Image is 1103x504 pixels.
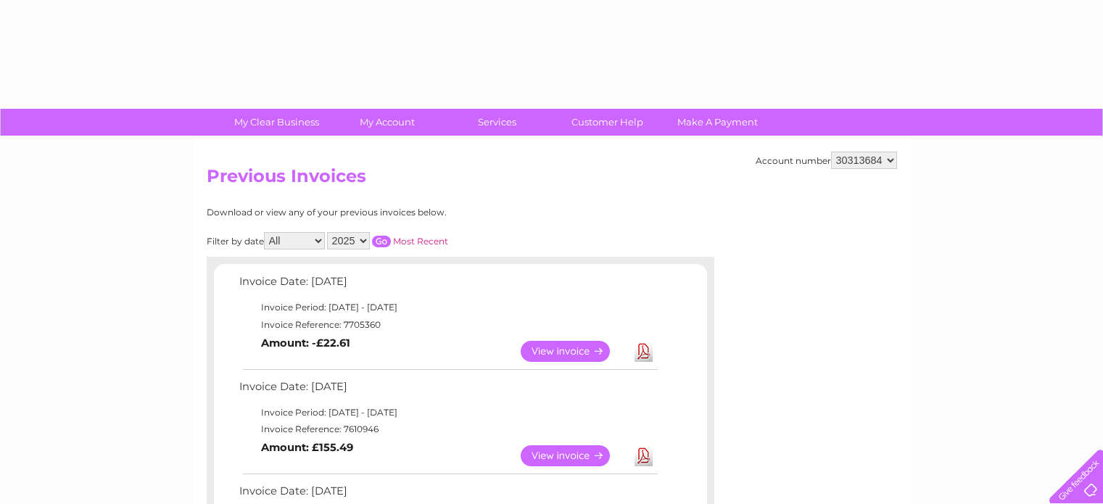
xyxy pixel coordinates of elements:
[261,441,353,454] b: Amount: £155.49
[261,336,350,350] b: Amount: -£22.61
[521,445,627,466] a: View
[217,109,336,136] a: My Clear Business
[236,421,660,438] td: Invoice Reference: 7610946
[236,299,660,316] td: Invoice Period: [DATE] - [DATE]
[207,207,587,218] div: Download or view any of your previous invoices below.
[236,404,660,421] td: Invoice Period: [DATE] - [DATE]
[207,166,897,194] h2: Previous Invoices
[548,109,667,136] a: Customer Help
[207,232,587,249] div: Filter by date
[236,316,660,334] td: Invoice Reference: 7705360
[393,236,448,247] a: Most Recent
[658,109,777,136] a: Make A Payment
[327,109,447,136] a: My Account
[756,152,897,169] div: Account number
[635,445,653,466] a: Download
[236,377,660,404] td: Invoice Date: [DATE]
[236,272,660,299] td: Invoice Date: [DATE]
[437,109,557,136] a: Services
[635,341,653,362] a: Download
[521,341,627,362] a: View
